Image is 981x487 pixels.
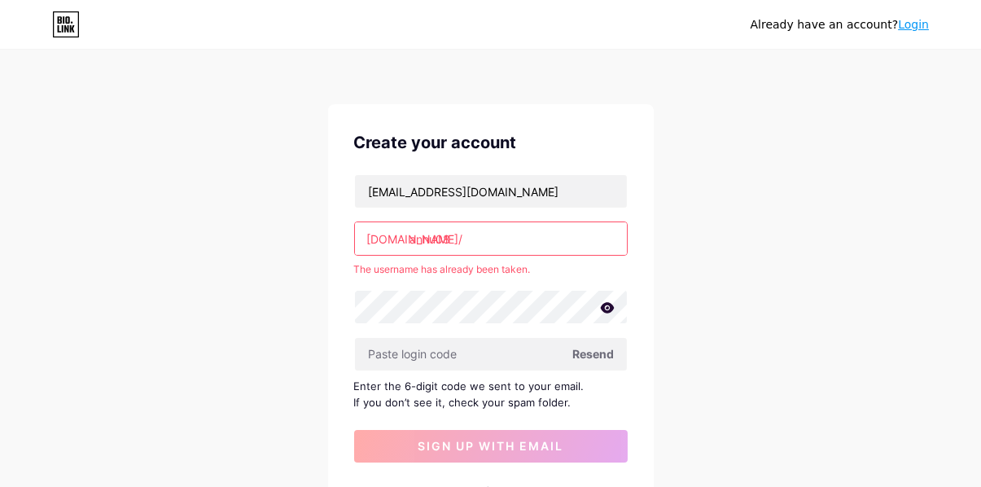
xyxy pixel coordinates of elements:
[573,345,615,362] span: Resend
[355,222,627,255] input: username
[418,439,563,453] span: sign up with email
[367,230,463,248] div: [DOMAIN_NAME]/
[355,175,627,208] input: Email
[354,378,628,410] div: Enter the 6-digit code we sent to your email. If you don’t see it, check your spam folder.
[354,130,628,155] div: Create your account
[354,430,628,463] button: sign up with email
[355,338,627,371] input: Paste login code
[898,18,929,31] a: Login
[751,16,929,33] div: Already have an account?
[354,262,628,277] div: The username has already been taken.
